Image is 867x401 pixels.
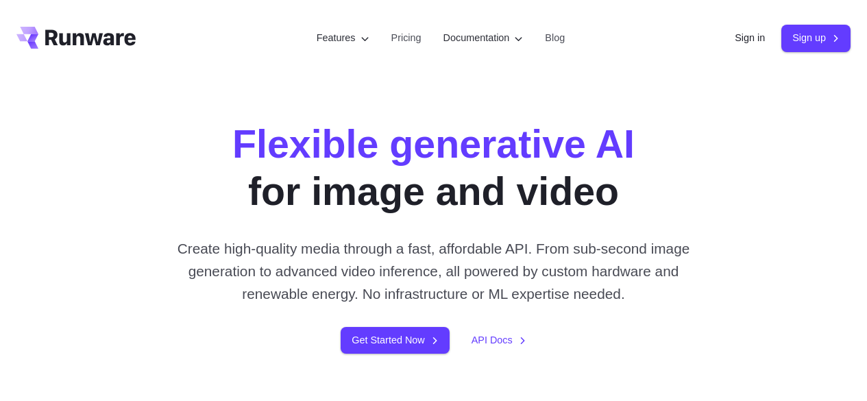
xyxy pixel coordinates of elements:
[443,30,524,46] label: Documentation
[167,237,700,306] p: Create high-quality media through a fast, affordable API. From sub-second image generation to adv...
[472,332,526,348] a: API Docs
[232,122,635,166] strong: Flexible generative AI
[317,30,369,46] label: Features
[391,30,422,46] a: Pricing
[341,327,449,354] a: Get Started Now
[781,25,851,51] a: Sign up
[16,27,136,49] a: Go to /
[545,30,565,46] a: Blog
[232,121,635,215] h1: for image and video
[735,30,765,46] a: Sign in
